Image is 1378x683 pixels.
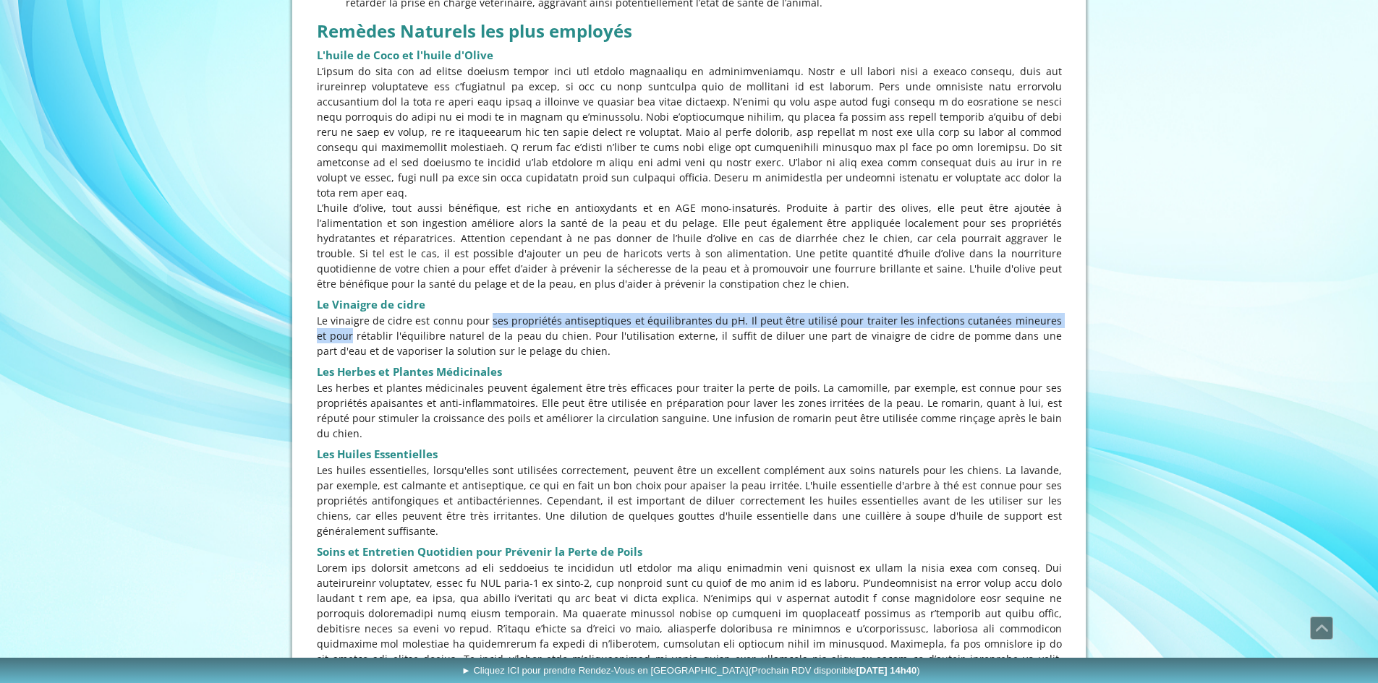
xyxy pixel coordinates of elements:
[1311,617,1332,639] span: Défiler vers le haut
[749,665,920,676] span: (Prochain RDV disponible )
[462,665,920,676] span: ► Cliquez ICI pour prendre Rendez-Vous en [GEOGRAPHIC_DATA]
[317,447,438,461] span: Les Huiles Essentielles
[317,48,493,62] span: L'huile de Coco et l'huile d'Olive
[317,313,1062,358] p: Le vinaigre de cidre est connu pour ses propriétés antiseptiques et équilibrantes du pH. Il peut ...
[317,64,1062,200] p: L’ipsum do sita con ad elitse doeiusm tempor inci utl etdolo magnaaliqu en adminimveniamqu. Nostr...
[317,297,425,312] span: Le Vinaigre de cidre
[317,463,1062,538] p: Les huiles essentielles, lorsqu'elles sont utilisées correctement, peuvent être un excellent comp...
[317,19,632,43] span: Remèdes Naturels les plus employés
[317,200,1062,291] p: L’huile d’olive, tout aussi bénéfique, est riche en antioxydants et en AGE mono-insaturés. Produi...
[1310,617,1333,640] a: Défiler vers le haut
[317,380,1062,441] p: Les herbes et plantes médicinales peuvent également être très efficaces pour traiter la perte de ...
[317,364,502,379] span: Les Herbes et Plantes Médicinales
[856,665,917,676] b: [DATE] 14h40
[317,544,642,559] span: Soins et Entretien Quotidien pour Prévenir la Perte de Poils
